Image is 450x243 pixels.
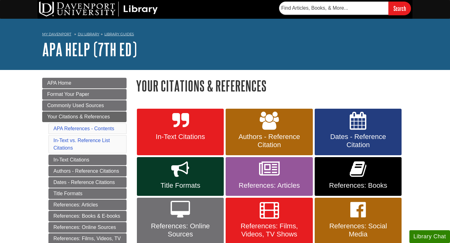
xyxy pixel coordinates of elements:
[226,109,312,156] a: Authors - Reference Citation
[142,133,219,141] span: In-Text Citations
[409,230,450,243] button: Library Chat
[279,2,388,15] input: Find Articles, Books, & More...
[48,222,127,233] a: References: Online Sources
[230,181,308,190] span: References: Articles
[226,157,312,196] a: References: Articles
[315,109,402,156] a: Dates - Reference Citation
[47,80,71,86] span: APA Home
[48,166,127,176] a: Authors - Reference Citations
[136,78,408,94] h1: Your Citations & References
[137,109,224,156] a: In-Text Citations
[39,2,158,17] img: DU Library
[230,133,308,149] span: Authors - Reference Citation
[319,133,397,149] span: Dates - Reference Citation
[42,112,127,122] a: Your Citations & References
[47,92,89,97] span: Format Your Paper
[319,222,397,238] span: References: Social Media
[230,222,308,238] span: References: Films, Videos, TV Shows
[48,211,127,221] a: References: Books & E-books
[42,78,127,88] a: APA Home
[142,181,219,190] span: Title Formats
[104,32,134,36] a: Library Guides
[47,114,110,119] span: Your Citations & References
[142,222,219,238] span: References: Online Sources
[48,188,127,199] a: Title Formats
[319,181,397,190] span: References: Books
[53,126,114,131] a: APA References - Contents
[48,200,127,210] a: References: Articles
[42,100,127,111] a: Commonly Used Sources
[53,138,110,151] a: In-Text vs. Reference List Citations
[279,2,411,15] form: Searches DU Library's articles, books, and more
[47,103,104,108] span: Commonly Used Sources
[315,157,402,196] a: References: Books
[78,32,99,36] a: DU Library
[388,2,411,15] input: Search
[42,40,137,59] a: APA Help (7th Ed)
[48,177,127,188] a: Dates - Reference Citations
[42,30,408,40] nav: breadcrumb
[137,157,224,196] a: Title Formats
[42,32,71,37] a: My Davenport
[48,155,127,165] a: In-Text Citations
[42,89,127,100] a: Format Your Paper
